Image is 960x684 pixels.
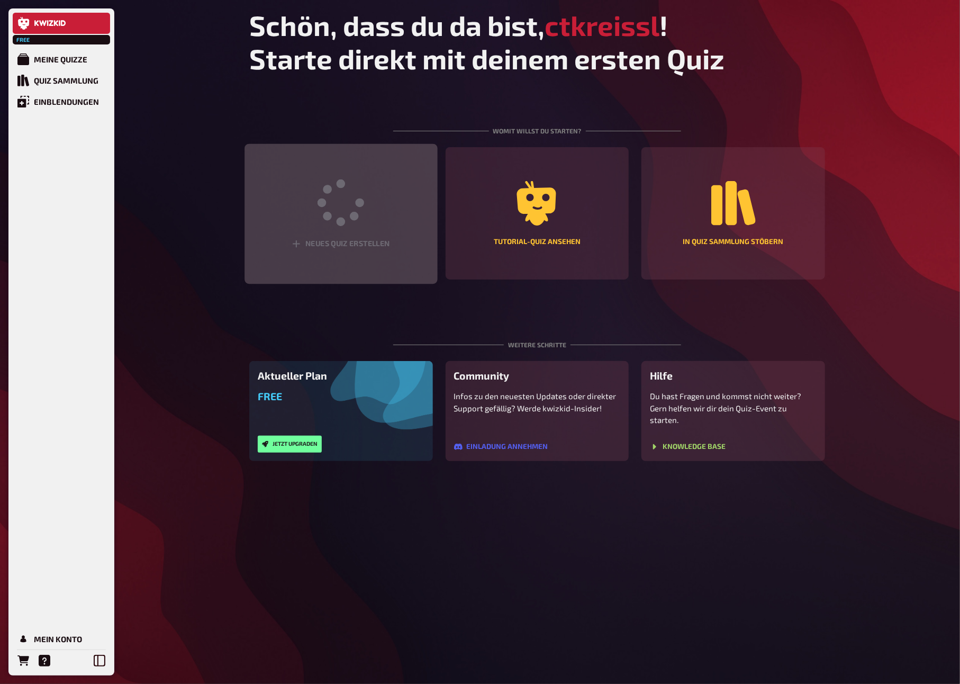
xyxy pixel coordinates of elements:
a: Einladung annehmen [454,443,548,453]
div: In Quiz Sammlung stöbern [683,238,784,246]
div: Weitere Schritte [393,314,681,361]
a: Mein Konto [13,628,110,650]
button: Knowledge Base [650,443,726,451]
h1: Schön, dass du da bist, ! Starte direkt mit deinem ersten Quiz [249,8,825,75]
h3: Community [454,370,621,382]
button: In Quiz Sammlung stöbern [641,147,825,280]
div: Tutorial-Quiz ansehen [494,238,581,246]
h3: Aktueller Plan [258,370,424,382]
a: In Quiz Sammlung stöbern [641,147,825,281]
h3: Hilfe [650,370,817,382]
a: Meine Quizze [13,49,110,70]
div: Womit willst du starten? [393,101,681,147]
button: Jetzt upgraden [258,436,322,453]
div: Mein Konto [34,634,82,644]
a: Hilfe [34,650,55,671]
div: Neues Quiz erstellen [292,239,390,248]
a: Quiz Sammlung [13,70,110,91]
p: Du hast Fragen und kommst nicht weiter? Gern helfen wir dir dein Quiz-Event zu starten. [650,390,817,426]
div: Quiz Sammlung [34,76,98,85]
span: Free [14,37,33,43]
button: Tutorial-Quiz ansehen [446,147,629,280]
a: Einblendungen [13,91,110,112]
span: Free [258,390,282,402]
button: Neues Quiz erstellen [244,144,437,284]
div: Einblendungen [34,97,99,106]
button: Einladung annehmen [454,443,548,451]
a: Knowledge Base [650,443,726,453]
span: ctkreissl [545,8,659,42]
div: Meine Quizze [34,55,87,64]
p: Infos zu den neuesten Updates oder direkter Support gefällig? Werde kwizkid-Insider! [454,390,621,414]
a: Bestellungen [13,650,34,671]
a: Tutorial-Quiz ansehen [446,147,629,281]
